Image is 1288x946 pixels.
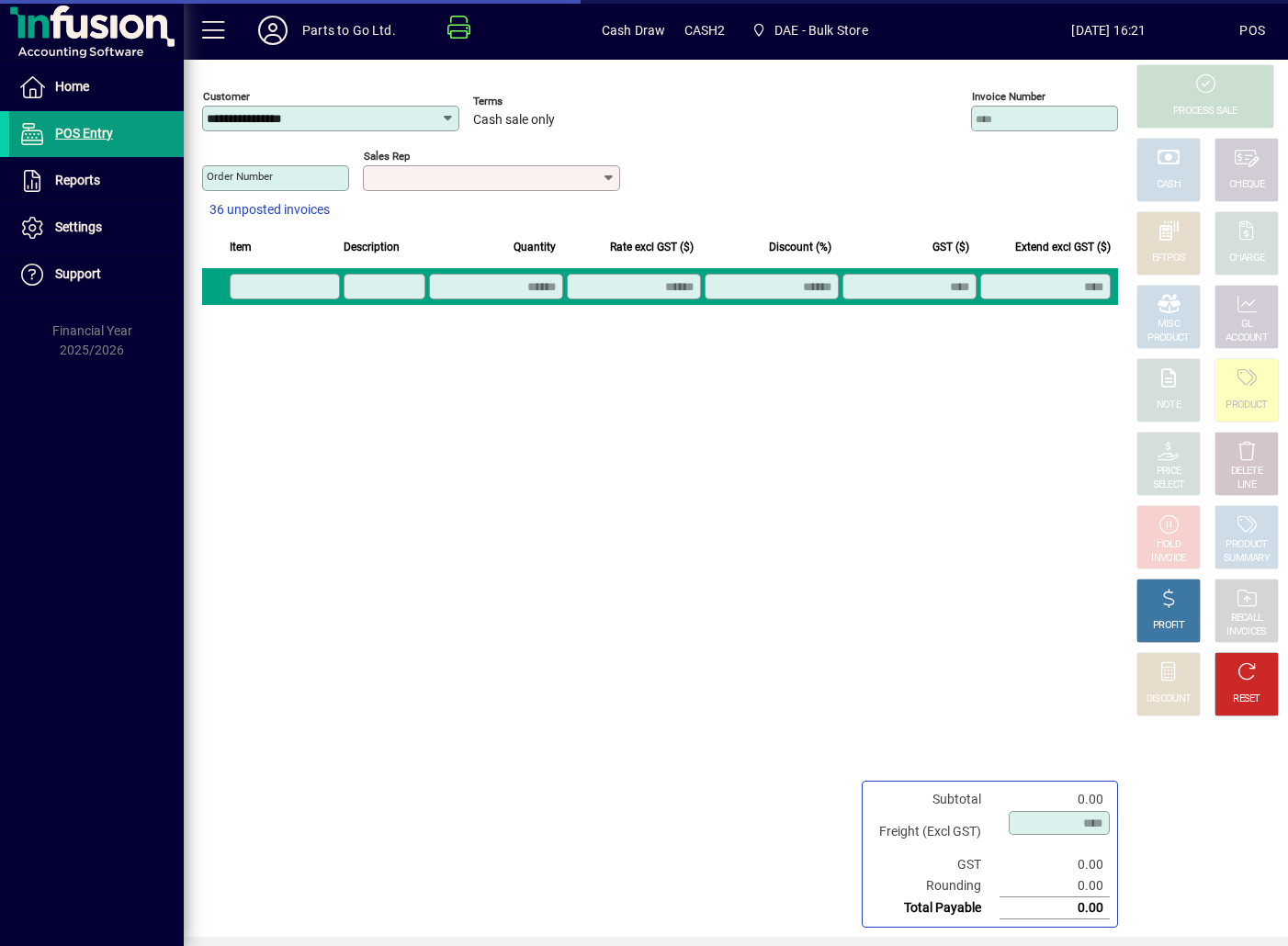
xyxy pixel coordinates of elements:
[1226,625,1266,639] div: INVOICES
[55,266,101,281] span: Support
[243,14,302,47] button: Profile
[344,237,400,257] span: Description
[473,113,555,128] span: Cash sale only
[1233,693,1260,706] div: RESET
[9,252,184,298] a: Support
[9,158,184,204] a: Reports
[55,220,102,234] span: Settings
[1000,789,1110,810] td: 0.00
[1226,332,1268,345] div: ACCOUNT
[1153,479,1185,492] div: SELECT
[1224,552,1270,566] div: SUMMARY
[1152,252,1186,265] div: EFTPOS
[9,205,184,251] a: Settings
[1147,332,1189,345] div: PRODUCT
[610,237,694,257] span: Rate excl GST ($)
[769,237,831,257] span: Discount (%)
[1231,612,1263,625] div: RECALL
[1147,693,1191,706] div: DISCOUNT
[1157,465,1181,479] div: PRICE
[1157,399,1181,412] div: NOTE
[55,126,113,141] span: POS Entry
[870,897,1000,919] td: Total Payable
[1229,252,1265,265] div: CHARGE
[684,16,726,45] span: CASH2
[870,810,1000,854] td: Freight (Excl GST)
[514,237,556,257] span: Quantity
[1237,479,1256,492] div: LINE
[1000,875,1110,897] td: 0.00
[1226,538,1267,552] div: PRODUCT
[1000,854,1110,875] td: 0.00
[473,96,583,107] span: Terms
[302,16,396,45] div: Parts to Go Ltd.
[870,854,1000,875] td: GST
[870,789,1000,810] td: Subtotal
[1151,552,1185,566] div: INVOICE
[202,194,337,227] button: 36 unposted invoices
[602,16,666,45] span: Cash Draw
[1157,538,1181,552] div: HOLD
[1241,318,1253,332] div: GL
[364,150,410,163] mat-label: Sales rep
[1000,897,1110,919] td: 0.00
[774,16,868,45] span: DAE - Bulk Store
[207,170,273,183] mat-label: Order number
[1157,178,1181,192] div: CASH
[1231,465,1262,479] div: DELETE
[743,14,875,47] span: DAE - Bulk Store
[1015,237,1111,257] span: Extend excl GST ($)
[209,200,330,220] span: 36 unposted invoices
[1229,178,1264,192] div: CHEQUE
[932,237,969,257] span: GST ($)
[1158,318,1180,332] div: MISC
[1226,399,1267,412] div: PRODUCT
[1239,16,1265,45] div: POS
[203,90,250,103] mat-label: Customer
[972,90,1045,103] mat-label: Invoice number
[1173,105,1237,118] div: PROCESS SALE
[9,64,184,110] a: Home
[230,237,252,257] span: Item
[870,875,1000,897] td: Rounding
[55,79,89,94] span: Home
[55,173,100,187] span: Reports
[978,16,1240,45] span: [DATE] 16:21
[1153,619,1184,633] div: PROFIT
